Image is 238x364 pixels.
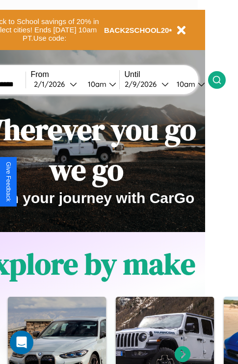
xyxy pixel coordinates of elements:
button: 2/1/2026 [31,79,80,89]
button: 10am [80,79,119,89]
b: BACK2SCHOOL20 [104,26,169,34]
label: From [31,70,119,79]
div: 10am [83,79,109,89]
div: 2 / 1 / 2026 [34,79,70,89]
div: Open Intercom Messenger [10,331,33,354]
button: 10am [169,79,208,89]
div: 2 / 9 / 2026 [125,79,161,89]
label: Until [125,70,208,79]
div: 10am [172,79,198,89]
div: Give Feedback [5,162,12,202]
